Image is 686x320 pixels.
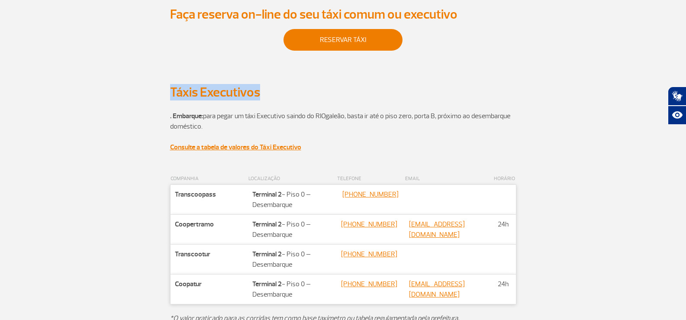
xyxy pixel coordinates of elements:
th: HORÁRIO [493,173,516,185]
th: LOCALIZAÇÃO [248,173,337,185]
td: - Piso 0 – Desembarque [248,275,337,304]
a: [PHONE_NUMBER] [342,190,399,199]
td: - Piso 0 – Desembarque [248,245,337,275]
th: COMPANHIA [170,173,248,185]
button: Abrir tradutor de língua de sinais. [668,87,686,106]
strong: Terminal 2 [252,190,282,199]
td: - Piso 0 – Desembarque [248,215,337,245]
a: [PHONE_NUMBER] [341,280,397,288]
strong: Transcootur [175,250,210,259]
strong: Coopatur [175,280,202,288]
button: Abrir recursos assistivos. [668,106,686,125]
th: EMAIL [405,173,493,185]
a: Consulte a tabela de valores do Táxi Executivo [170,143,301,152]
a: [PHONE_NUMBER] [341,220,397,229]
td: 24h [493,275,516,304]
a: [EMAIL_ADDRESS][DOMAIN_NAME] [409,280,465,299]
strong: Transcoopass [175,190,216,199]
strong: Terminal 2 [252,250,282,259]
strong: . Embarque: [170,112,203,120]
div: Plugin de acessibilidade da Hand Talk. [668,87,686,125]
strong: Terminal 2 [252,280,282,288]
strong: Coopertramo [175,220,214,229]
h2: Táxis Executivos [170,84,516,100]
td: 24h [493,215,516,245]
strong: Terminal 2 [252,220,282,229]
th: TELEFONE [337,173,405,185]
td: - Piso 0 – Desembarque [248,185,337,215]
a: [PHONE_NUMBER] [341,250,397,259]
h2: Faça reserva on-line do seu táxi comum ou executivo [170,6,516,23]
a: reservar táxi [283,29,403,51]
p: para pegar um táxi Executivo saindo do RIOgaleão, basta ir até o piso zero, porta B, próximo ao d... [170,100,516,152]
a: [EMAIL_ADDRESS][DOMAIN_NAME] [409,220,465,239]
